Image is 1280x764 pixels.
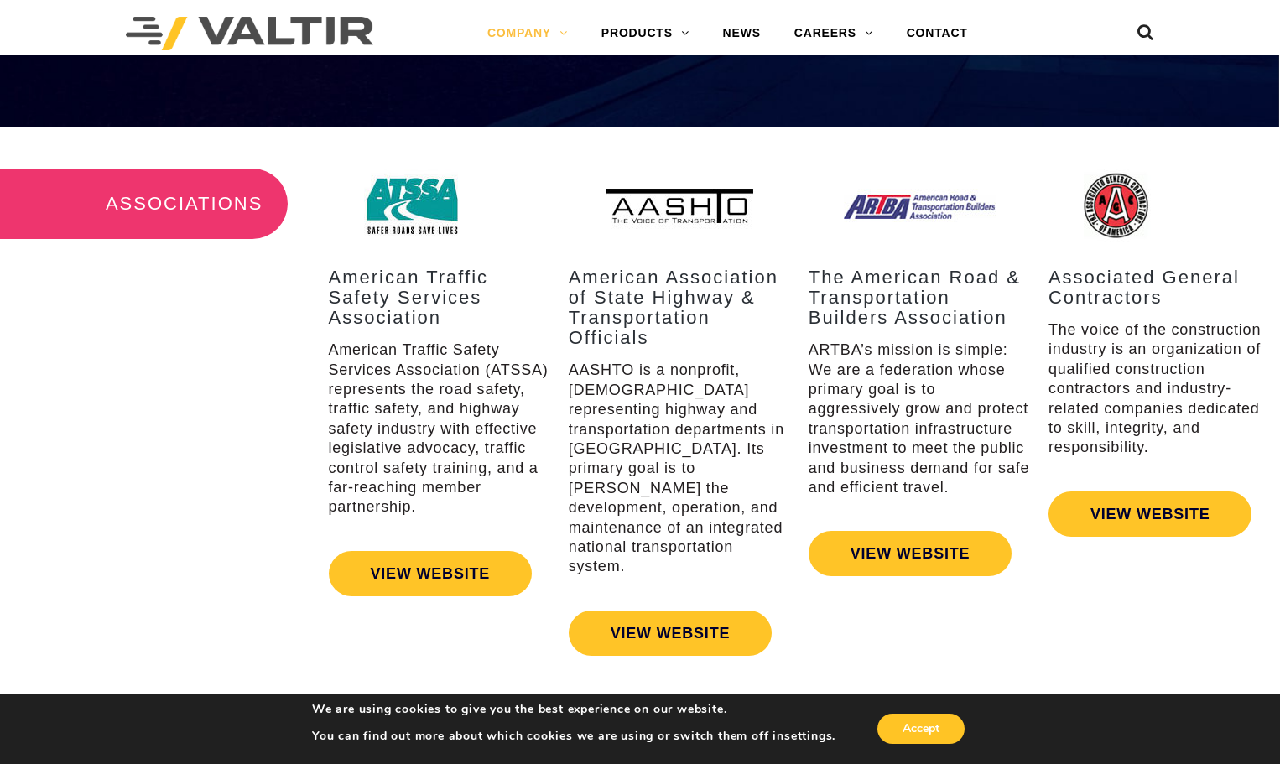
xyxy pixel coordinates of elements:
p: American Traffic Safety Services Association (ATSSA) represents the road safety, traffic safety, ... [329,340,552,517]
p: AASHTO is a nonprofit, [DEMOGRAPHIC_DATA] representing highway and transportation departments in ... [569,361,792,576]
img: Assn_AGC [1084,169,1236,242]
h3: Associated General Contractors [1048,268,1272,308]
p: You can find out more about which cookies we are using or switch them off in . [312,729,835,744]
img: Assn_AASHTO [604,169,756,242]
a: COMPANY [471,17,585,50]
a: CONTACT [890,17,985,50]
p: ARTBA’s mission is simple: We are a federation whose primary goal is to aggressively grow and pro... [809,340,1032,497]
a: CAREERS [778,17,890,50]
a: VIEW WEBSITE [569,611,773,656]
img: Assn_ARTBA [844,169,996,242]
h3: The American Road & Transportation Builders Association [809,268,1032,329]
img: Valtir [126,17,373,50]
p: The voice of the construction industry is an organization of qualified construction contractors a... [1048,320,1272,458]
a: NEWS [706,17,778,50]
img: Assn_ATTSA [364,169,516,242]
a: VIEW WEBSITE [1048,491,1252,537]
a: VIEW WEBSITE [329,551,533,596]
button: Accept [877,714,965,744]
button: settings [784,729,832,744]
h3: American Traffic Safety Services Association [329,268,552,329]
a: VIEW WEBSITE [809,531,1012,576]
h3: American Association of State Highway & Transportation Officials [569,268,792,349]
p: We are using cookies to give you the best experience on our website. [312,702,835,717]
a: PRODUCTS [585,17,706,50]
